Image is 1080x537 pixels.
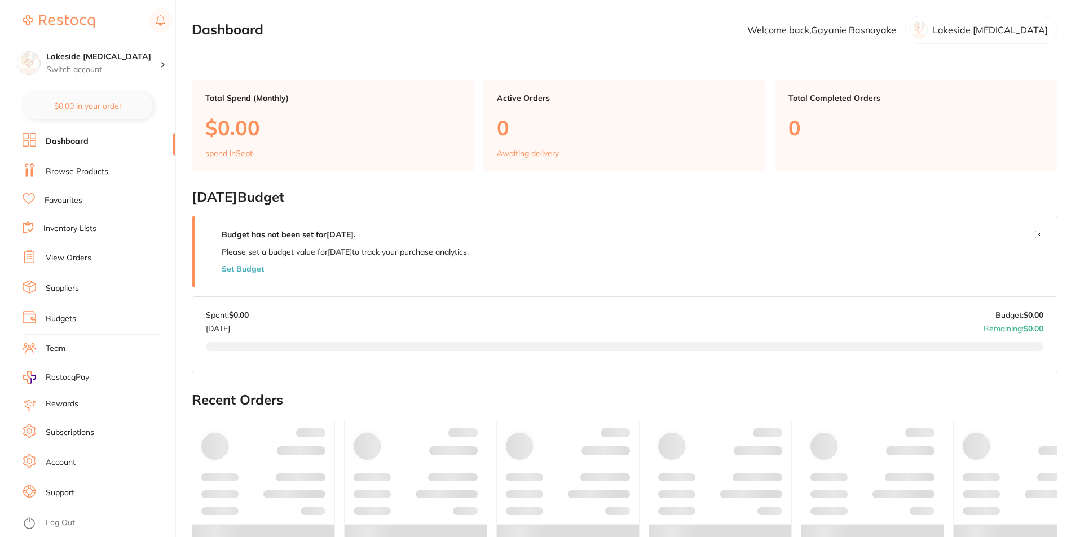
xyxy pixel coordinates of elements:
[192,22,263,38] h2: Dashboard
[46,487,74,499] a: Support
[46,427,94,438] a: Subscriptions
[984,319,1043,333] p: Remaining:
[206,319,249,333] p: [DATE]
[46,343,65,354] a: Team
[205,149,253,158] p: spend in Sept
[43,223,96,234] a: Inventory Lists
[205,94,461,103] p: Total Spend (Monthly)
[46,252,91,264] a: View Orders
[206,310,249,319] p: Spent:
[192,189,1057,205] h2: [DATE] Budget
[747,25,896,35] p: Welcome back, Gayanie Basnayake
[46,64,160,76] p: Switch account
[46,136,89,147] a: Dashboard
[46,517,75,529] a: Log Out
[497,116,752,139] p: 0
[1024,310,1043,320] strong: $0.00
[775,80,1057,171] a: Total Completed Orders0
[222,247,469,256] p: Please set a budget value for [DATE] to track your purchase analytics.
[23,514,172,532] button: Log Out
[1024,323,1043,334] strong: $0.00
[192,392,1057,408] h2: Recent Orders
[205,116,461,139] p: $0.00
[222,264,264,273] button: Set Budget
[23,371,89,384] a: RestocqPay
[23,371,36,384] img: RestocqPay
[23,92,153,119] button: $0.00 in your order
[46,166,108,177] a: Browse Products
[933,25,1048,35] p: Lakeside [MEDICAL_DATA]
[23,8,95,34] a: Restocq Logo
[45,195,82,206] a: Favourites
[222,229,355,239] strong: Budget has not been set for [DATE] .
[46,372,89,383] span: RestocqPay
[995,310,1043,319] p: Budget:
[229,310,249,320] strong: $0.00
[46,283,79,294] a: Suppliers
[483,80,766,171] a: Active Orders0Awaiting delivery
[192,80,474,171] a: Total Spend (Monthly)$0.00spend inSept
[497,149,559,158] p: Awaiting delivery
[46,457,76,468] a: Account
[46,51,160,63] h4: Lakeside Dental Surgery
[46,398,78,410] a: Rewards
[17,52,40,74] img: Lakeside Dental Surgery
[46,313,76,325] a: Budgets
[788,116,1044,139] p: 0
[788,94,1044,103] p: Total Completed Orders
[23,15,95,28] img: Restocq Logo
[497,94,752,103] p: Active Orders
